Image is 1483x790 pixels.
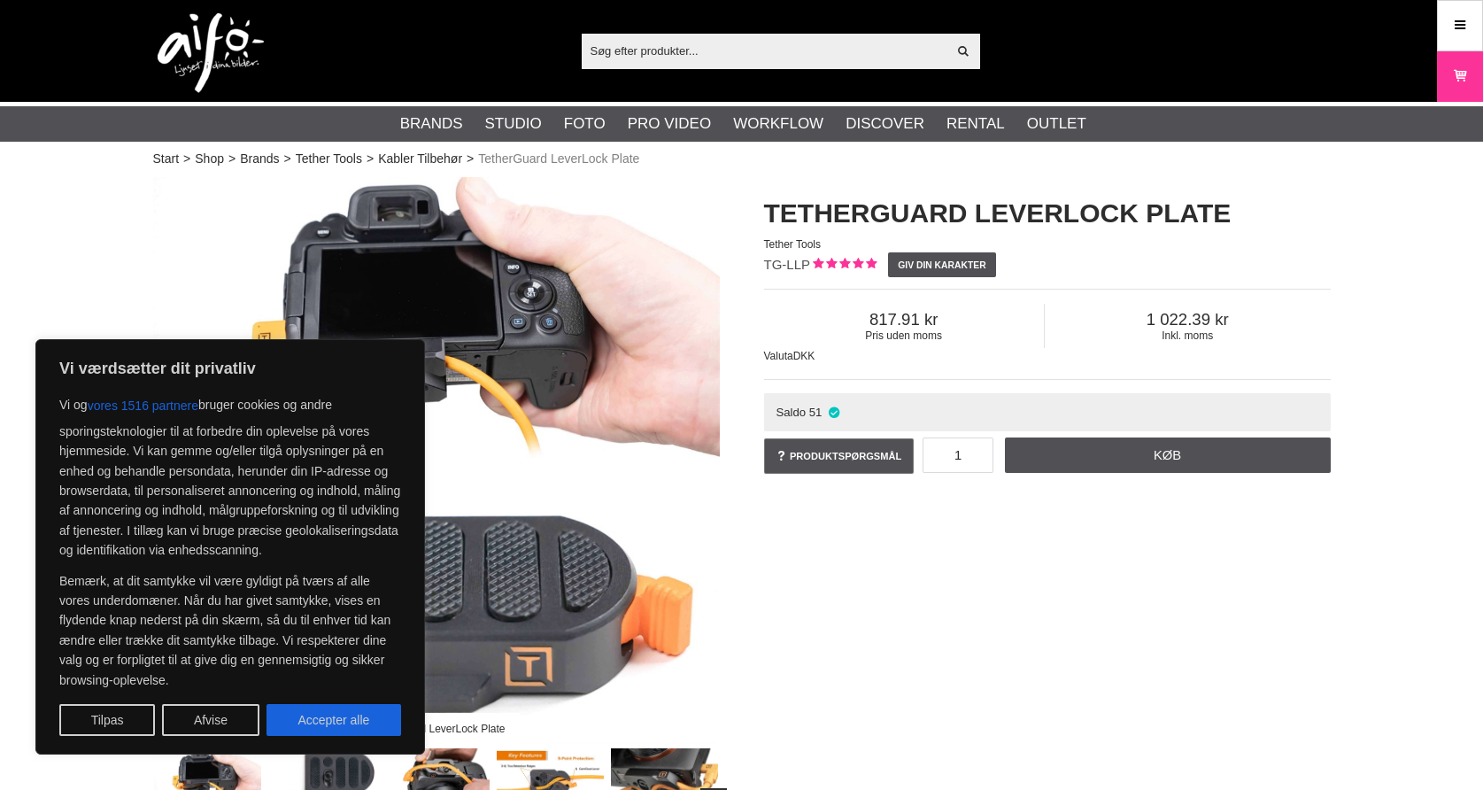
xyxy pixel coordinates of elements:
input: Søg efter produkter... [582,37,947,64]
span: > [183,150,190,168]
span: Pris uden moms [764,329,1044,342]
span: Inkl. moms [1045,329,1331,342]
span: 51 [809,406,823,419]
span: 1 022.39 [1045,310,1331,329]
span: > [284,150,291,168]
span: TG-LLP [764,257,811,272]
i: På lager [826,406,841,419]
a: Køb [1005,438,1331,473]
a: Foto [564,112,606,136]
a: Giv din karakter [888,252,996,277]
span: Valuta [764,350,793,362]
button: vores 1516 partnere [88,390,198,422]
div: Vi værdsætter dit privatliv [35,339,425,755]
a: Workflow [733,112,823,136]
img: logo.png [158,13,264,93]
a: Discover [846,112,924,136]
div: TetherGuard LeverLock Plate [352,713,520,744]
a: Pro Video [628,112,711,136]
div: Kundebed&#248;mmelse: 5.00 [810,256,877,275]
span: > [367,150,374,168]
span: > [467,150,474,168]
button: Tilpas [59,704,155,736]
p: Vi og bruger cookies og andre sporingsteknologier til at forbedre din oplevelse på vores hjemmesi... [59,390,401,561]
a: Outlet [1027,112,1086,136]
a: Brands [400,112,463,136]
span: Saldo [776,406,806,419]
span: TetherGuard LeverLock Plate [478,150,639,168]
span: 817.91 [764,310,1044,329]
span: > [228,150,236,168]
a: Shop [195,150,224,168]
p: Bemærk, at dit samtykke vil være gyldigt på tværs af alle vores underdomæner. Når du har givet sa... [59,571,401,690]
button: Afvise [162,704,259,736]
img: TetherGuard LeverLock Plate [153,177,720,744]
a: Rental [946,112,1005,136]
a: Start [153,150,180,168]
a: Studio [485,112,542,136]
a: Tether Tools [296,150,362,168]
span: DKK [793,350,815,362]
a: Brands [240,150,279,168]
a: Kabler Tilbehør [378,150,462,168]
h1: TetherGuard LeverLock Plate [764,195,1331,232]
a: Produktspørgsmål [764,438,915,474]
p: Vi værdsætter dit privatliv [59,358,401,379]
button: Accepter alle [266,704,401,736]
span: Tether Tools [764,238,821,251]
